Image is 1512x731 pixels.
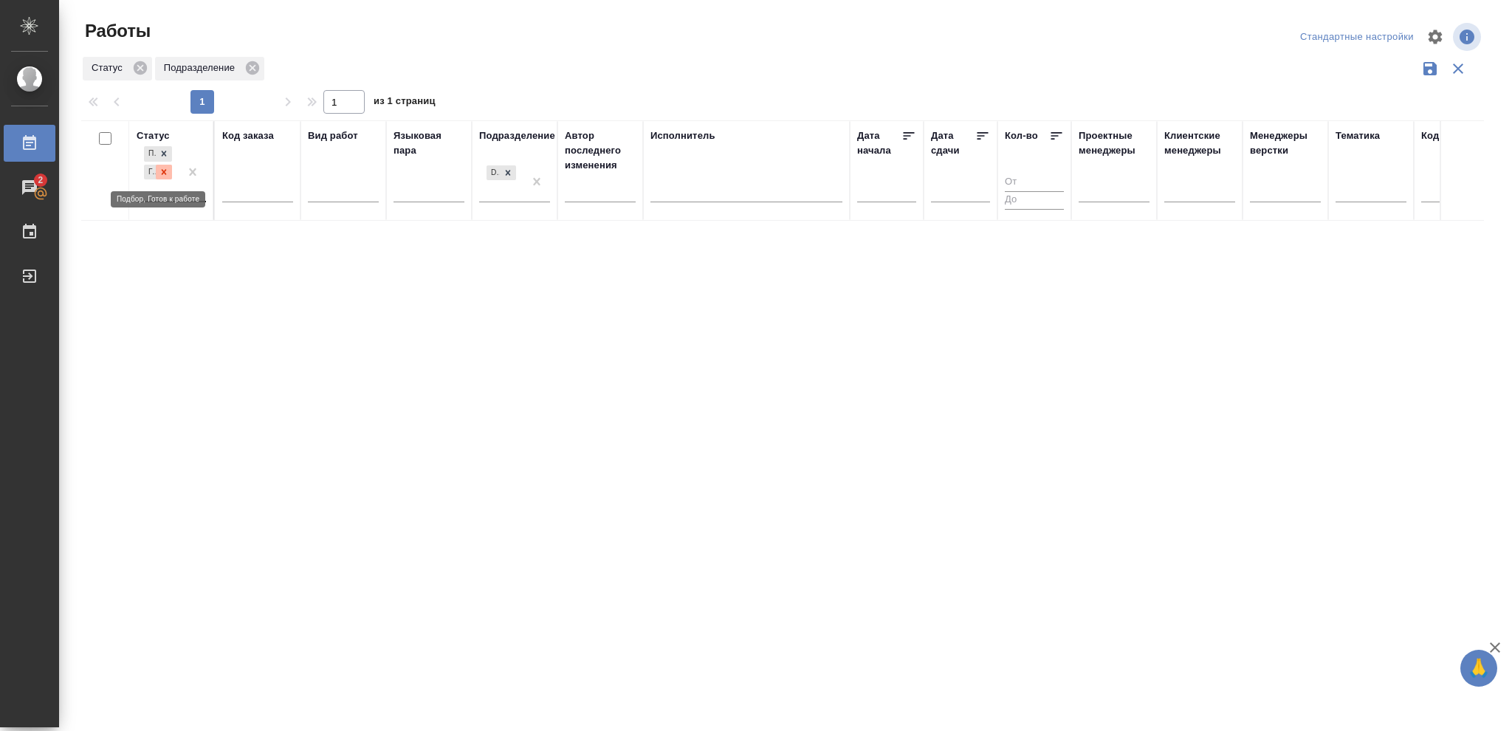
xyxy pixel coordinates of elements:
div: Статус [83,57,152,80]
div: DTPlight [487,165,500,181]
div: Автор последнего изменения [565,128,636,173]
div: Дата сдачи [931,128,975,158]
div: Подразделение [479,128,555,143]
p: Подразделение [164,61,240,75]
a: 2 [4,169,55,206]
div: Подразделение [155,57,264,80]
div: split button [1296,26,1417,49]
div: Языковая пара [394,128,464,158]
div: Дата начала [857,128,901,158]
button: Сбросить фильтры [1444,55,1472,83]
span: 🙏 [1466,653,1491,684]
div: Проектные менеджеры [1079,128,1150,158]
p: Статус [92,61,128,75]
div: Код заказа [222,128,274,143]
button: Сохранить фильтры [1416,55,1444,83]
button: 🙏 [1460,650,1497,687]
div: Код работы [1421,128,1478,143]
input: До [1005,191,1064,210]
span: Посмотреть информацию [1453,23,1484,51]
input: От [1005,173,1064,191]
div: Готов к работе [144,165,156,180]
div: Клиентские менеджеры [1164,128,1235,158]
div: Подбор [144,146,156,162]
div: Менеджеры верстки [1250,128,1321,158]
div: Кол-во [1005,128,1038,143]
div: DTPlight [485,164,518,182]
span: из 1 страниц [374,92,436,114]
span: Работы [81,19,151,43]
div: Тематика [1336,128,1380,143]
div: Статус [137,128,170,143]
span: 2 [29,173,52,188]
span: Настроить таблицу [1417,19,1453,55]
div: Вид работ [308,128,358,143]
div: Исполнитель [650,128,715,143]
